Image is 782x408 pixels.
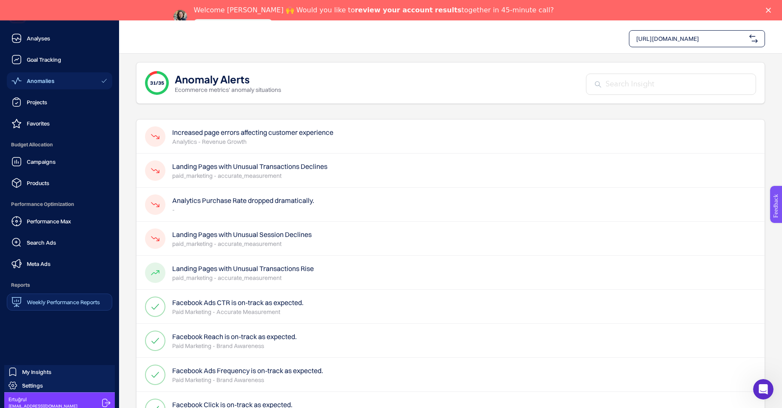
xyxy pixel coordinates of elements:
[22,368,51,375] span: My Insights
[7,136,112,153] span: Budget Allocation
[22,382,43,389] span: Settings
[5,3,29,9] span: Feedback
[172,161,327,171] h4: Landing Pages with Unusual Transactions Declines
[27,35,50,42] span: Analyses
[172,297,304,308] h4: Facebook Ads CTR is on-track as expected.
[27,120,50,127] span: Favorites
[175,72,250,86] h1: Anomaly Alerts
[172,263,314,274] h4: Landing Pages with Unusual Transactions Rise
[9,396,77,403] span: Ertuğrul
[27,158,56,165] span: Campaigns
[7,72,112,89] a: Anomalies
[766,8,774,13] div: Close
[7,294,112,311] a: Weekly Performance Reports
[175,86,281,94] p: Ecommerce metrics' anomaly situations
[173,10,187,23] img: Profile image for Neslihan
[194,6,554,14] div: Welcome [PERSON_NAME] 🙌 Would you like to together in 45-minute call?
[7,51,112,68] a: Goal Tracking
[636,34,746,43] span: [URL][DOMAIN_NAME]
[172,376,323,384] p: Paid Marketing - Brand Awareness
[355,6,432,14] b: review your account
[172,195,314,205] h4: Analytics Purchase Rate dropped dramatically.
[172,171,327,180] p: paid_marketing - accurate_measurement
[150,80,164,86] span: 31/35
[27,77,54,84] span: Anomalies
[172,240,312,248] p: paid_marketing - accurate_measurement
[172,274,314,282] p: paid_marketing - accurate_measurement
[194,19,273,29] a: Speak with an Expert
[7,213,112,230] a: Performance Max
[7,115,112,132] a: Favorites
[4,365,115,379] a: My Insights
[172,127,333,137] h4: Increased page errors affecting customer experience
[172,308,304,316] p: Paid Marketing - Accurate Measurement
[606,79,747,90] input: Search Insight
[7,30,112,47] a: Analyses
[172,205,314,214] p: -
[172,137,333,146] p: Analytics - Revenue Growth
[172,342,297,350] p: Paid Marketing - Brand Awareness
[435,6,461,14] b: results
[7,174,112,191] a: Products
[7,196,112,213] span: Performance Optimization
[27,239,56,246] span: Search Ads
[172,365,323,376] h4: Facebook Ads Frequency is on-track as expected.
[595,81,601,88] img: Search Insight
[172,229,312,240] h4: Landing Pages with Unusual Session Declines
[7,94,112,111] a: Projects
[27,218,71,225] span: Performance Max
[27,56,61,63] span: Goal Tracking
[7,153,112,170] a: Campaigns
[27,180,49,186] span: Products
[7,255,112,272] a: Meta Ads
[749,34,758,43] img: svg%3e
[4,379,115,392] a: Settings
[7,234,112,251] a: Search Ads
[27,260,51,267] span: Meta Ads
[27,299,100,305] span: Weekly Performance Reports
[172,331,297,342] h4: Facebook Reach is on-track as expected.
[7,277,112,294] span: Reports
[753,379,773,399] iframe: Intercom live chat
[27,99,47,106] span: Projects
